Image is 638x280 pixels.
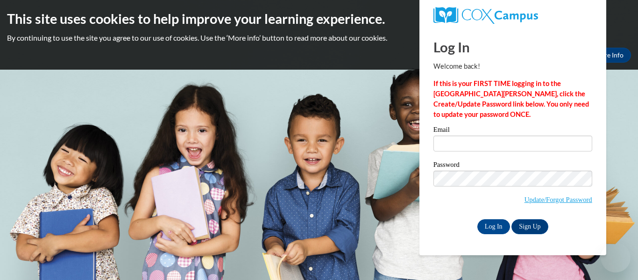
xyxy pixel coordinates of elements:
a: COX Campus [433,7,592,24]
a: Update/Forgot Password [525,196,592,203]
label: Password [433,161,592,171]
p: Welcome back! [433,61,592,72]
img: COX Campus [433,7,538,24]
label: Email [433,126,592,136]
iframe: Button to launch messaging window [601,243,631,273]
strong: If this is your FIRST TIME logging in to the [GEOGRAPHIC_DATA][PERSON_NAME], click the Create/Upd... [433,79,589,118]
a: Sign Up [511,219,548,234]
a: More Info [587,48,631,63]
h1: Log In [433,37,592,57]
input: Log In [477,219,510,234]
h2: This site uses cookies to help improve your learning experience. [7,9,631,28]
p: By continuing to use the site you agree to our use of cookies. Use the ‘More info’ button to read... [7,33,631,43]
